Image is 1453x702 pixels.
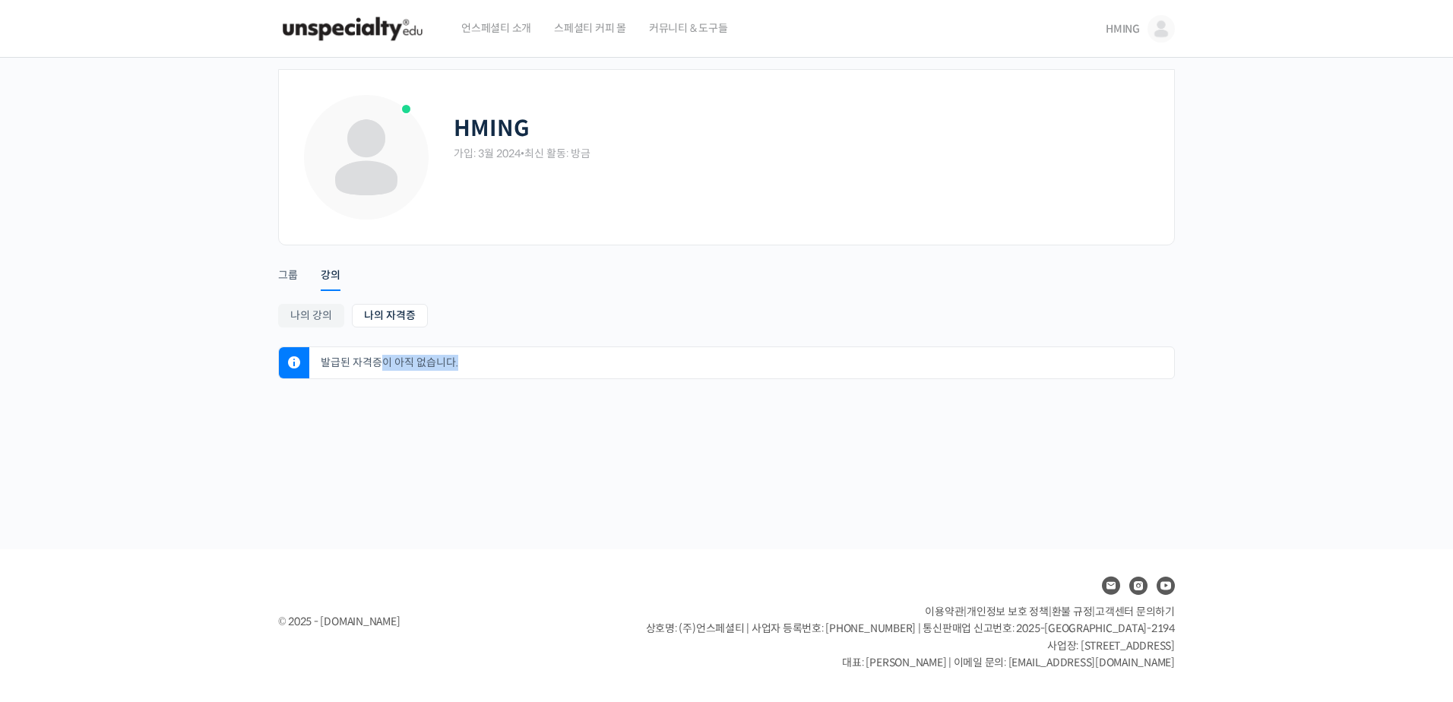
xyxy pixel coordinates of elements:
[317,347,1174,378] p: 발급된 자격증이 아직 없습니다.
[278,304,1175,331] nav: Sub Menu
[925,605,964,618] a: 이용약관
[278,249,298,288] a: 그룹
[521,147,524,160] span: •
[321,249,340,287] a: 강의
[1052,605,1093,618] a: 환불 규정
[454,115,530,142] h2: HMING
[235,504,253,517] span: 설정
[48,504,57,517] span: 홈
[967,605,1049,618] a: 개인정보 보호 정책
[321,268,340,291] div: 강의
[278,612,608,632] div: © 2025 - [DOMAIN_NAME]
[100,482,196,520] a: 대화
[278,268,298,291] div: 그룹
[278,304,344,327] a: 나의 강의
[196,482,292,520] a: 설정
[646,603,1175,672] p: | | | 상호명: (주)언스페셜티 | 사업자 등록번호: [PHONE_NUMBER] | 통신판매업 신고번호: 2025-[GEOGRAPHIC_DATA]-2194 사업장: [ST...
[1095,605,1175,618] span: 고객센터 문의하기
[1106,22,1140,36] span: HMING
[352,304,428,327] a: 나의 자격증
[139,505,157,517] span: 대화
[302,93,431,222] img: Profile photo of HMING
[5,482,100,520] a: 홈
[278,249,1175,287] nav: Primary menu
[454,147,1151,161] div: 가입: 3월 2024 최신 활동: 방금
